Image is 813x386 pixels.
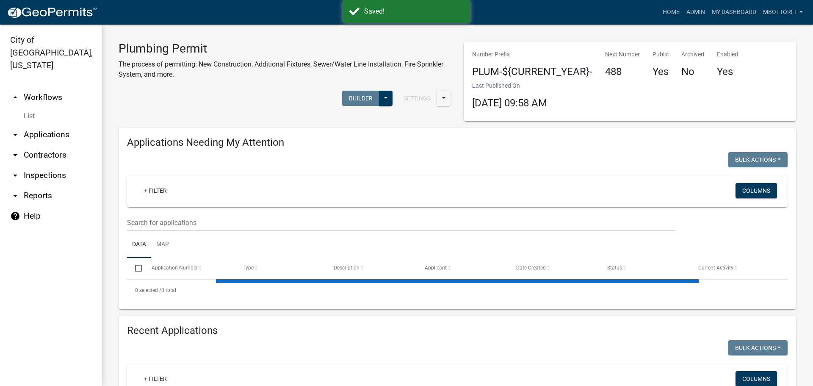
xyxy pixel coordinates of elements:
i: help [10,211,20,221]
input: Search for applications [127,214,675,231]
p: Public [653,50,669,59]
span: Applicant [425,265,447,271]
datatable-header-cell: Current Activity [690,258,781,278]
h4: 488 [605,66,640,78]
datatable-header-cell: Select [127,258,143,278]
span: Date Created [516,265,546,271]
i: arrow_drop_down [10,170,20,181]
a: Mbottorff [760,4,806,20]
span: Status [607,265,622,271]
h4: No [681,66,704,78]
span: Application Number [152,265,198,271]
a: Map [151,231,174,258]
span: Description [334,265,359,271]
datatable-header-cell: Date Created [508,258,599,278]
i: arrow_drop_down [10,150,20,160]
p: Next Number [605,50,640,59]
i: arrow_drop_down [10,191,20,201]
h3: Plumbing Permit [119,42,451,56]
button: Columns [736,183,777,198]
a: My Dashboard [708,4,760,20]
span: [DATE] 09:58 AM [472,97,547,109]
p: Archived [681,50,704,59]
h4: Yes [717,66,738,78]
button: Bulk Actions [728,340,788,355]
button: Builder [342,91,379,106]
span: 0 selected / [135,287,161,293]
datatable-header-cell: Description [326,258,417,278]
i: arrow_drop_down [10,130,20,140]
p: The process of permitting: New Construction, Additional Fixtures, Sewer/Water Line Installation, ... [119,59,451,80]
button: Settings [397,91,437,106]
h4: Yes [653,66,669,78]
datatable-header-cell: Type [235,258,326,278]
div: Saved! [364,6,464,17]
a: Admin [683,4,708,20]
a: Data [127,231,151,258]
h4: Applications Needing My Attention [127,136,788,149]
span: Type [243,265,254,271]
datatable-header-cell: Application Number [143,258,234,278]
datatable-header-cell: Status [599,258,690,278]
h4: PLUM-${CURRENT_YEAR}- [472,66,592,78]
button: Bulk Actions [728,152,788,167]
p: Number Prefix [472,50,592,59]
h4: Recent Applications [127,325,788,337]
i: arrow_drop_up [10,92,20,103]
div: 0 total [127,280,788,301]
a: Home [659,4,683,20]
datatable-header-cell: Applicant [417,258,508,278]
p: Last Published On [472,81,547,90]
p: Enabled [717,50,738,59]
a: + Filter [137,183,174,198]
span: Current Activity [698,265,733,271]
